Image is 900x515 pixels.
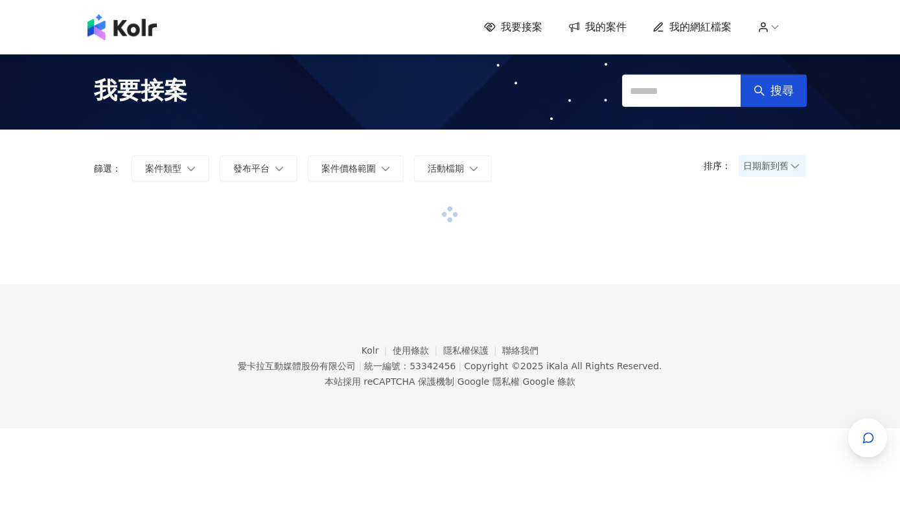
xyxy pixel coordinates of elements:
[94,74,187,107] span: 我要接案
[669,20,732,34] span: 我的網紅檔案
[484,20,542,34] a: 我要接案
[502,345,538,356] a: 聯絡我們
[520,376,523,387] span: |
[145,163,181,174] span: 案件類型
[414,155,492,181] button: 活動檔期
[585,20,627,34] span: 我的案件
[743,156,802,176] span: 日期新到舊
[308,155,404,181] button: 案件價格範圍
[364,361,456,371] div: 統一編號：53342456
[238,361,356,371] div: 愛卡拉互動媒體股份有限公司
[652,20,732,34] a: 我的網紅檔案
[358,361,362,371] span: |
[87,14,157,40] img: logo
[458,361,461,371] span: |
[770,84,794,98] span: 搜尋
[704,161,739,171] p: 排序：
[362,345,393,356] a: Kolr
[568,20,627,34] a: 我的案件
[94,163,121,174] p: 篩選：
[321,163,376,174] span: 案件價格範圍
[522,376,575,387] a: Google 條款
[501,20,542,34] span: 我要接案
[464,361,662,371] div: Copyright © 2025 All Rights Reserved.
[428,163,464,174] span: 活動檔期
[233,163,270,174] span: 發布平台
[220,155,297,181] button: 發布平台
[393,345,443,356] a: 使用條款
[132,155,209,181] button: 案件類型
[325,374,575,389] span: 本站採用 reCAPTCHA 保護機制
[754,85,765,97] span: search
[546,361,568,371] a: iKala
[741,74,807,107] button: 搜尋
[443,345,503,356] a: 隱私權保護
[454,376,457,387] span: |
[457,376,520,387] a: Google 隱私權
